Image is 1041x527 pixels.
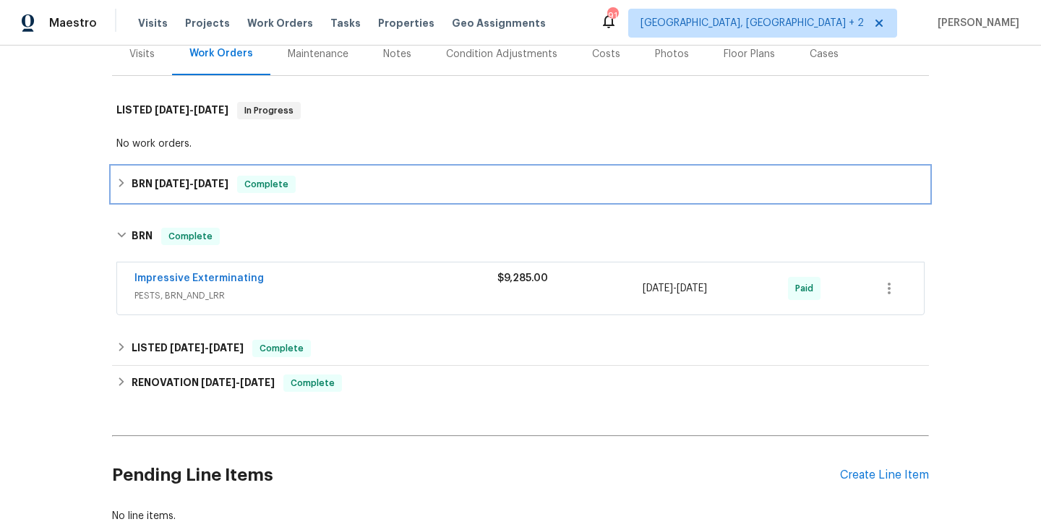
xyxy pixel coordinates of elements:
div: Work Orders [189,46,253,61]
span: Complete [239,177,294,192]
div: No work orders. [116,137,925,151]
a: Impressive Exterminating [134,273,264,283]
span: [DATE] [170,343,205,353]
div: Maintenance [288,47,348,61]
div: No line items. [112,509,929,523]
div: Create Line Item [840,468,929,482]
span: [GEOGRAPHIC_DATA], [GEOGRAPHIC_DATA] + 2 [641,16,864,30]
span: [DATE] [194,105,228,115]
div: Photos [655,47,689,61]
h6: LISTED [116,102,228,119]
span: [DATE] [194,179,228,189]
span: Paid [795,281,819,296]
div: Costs [592,47,620,61]
span: Geo Assignments [452,16,546,30]
span: [DATE] [643,283,673,294]
div: LISTED [DATE]-[DATE]In Progress [112,87,929,134]
div: RENOVATION [DATE]-[DATE]Complete [112,366,929,400]
h2: Pending Line Items [112,442,840,509]
div: BRN Complete [112,213,929,260]
span: - [201,377,275,387]
div: LISTED [DATE]-[DATE]Complete [112,331,929,366]
h6: BRN [132,176,228,193]
span: $9,285.00 [497,273,548,283]
span: Properties [378,16,434,30]
span: Complete [254,341,309,356]
span: Maestro [49,16,97,30]
span: [DATE] [201,377,236,387]
div: Cases [810,47,839,61]
div: Visits [129,47,155,61]
div: 91 [607,9,617,23]
span: [DATE] [155,105,189,115]
span: Complete [163,229,218,244]
span: [DATE] [677,283,707,294]
h6: RENOVATION [132,374,275,392]
span: - [170,343,244,353]
span: [DATE] [155,179,189,189]
span: PESTS, BRN_AND_LRR [134,288,497,303]
h6: LISTED [132,340,244,357]
span: - [643,281,707,296]
div: Notes [383,47,411,61]
span: Visits [138,16,168,30]
span: - [155,105,228,115]
span: [DATE] [240,377,275,387]
span: Tasks [330,18,361,28]
span: [PERSON_NAME] [932,16,1019,30]
div: Floor Plans [724,47,775,61]
h6: BRN [132,228,153,245]
div: Condition Adjustments [446,47,557,61]
span: In Progress [239,103,299,118]
span: - [155,179,228,189]
span: Complete [285,376,340,390]
div: BRN [DATE]-[DATE]Complete [112,167,929,202]
span: Projects [185,16,230,30]
span: Work Orders [247,16,313,30]
span: [DATE] [209,343,244,353]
